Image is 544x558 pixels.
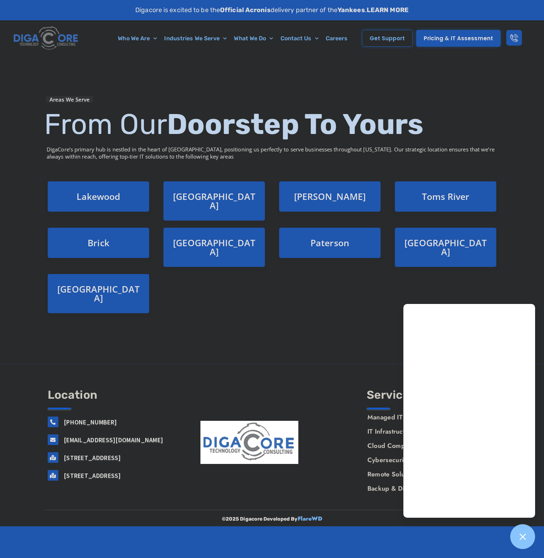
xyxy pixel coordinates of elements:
h4: Location [48,389,177,401]
h2: From Our [44,110,500,139]
img: digacore logo [200,421,298,464]
a: Get Support [362,30,413,47]
a: IT Infrastructure [360,424,496,439]
a: 2917 Penn Forest Blvd, Roanoke, VA 24018 [48,470,58,481]
img: Digacore logo 1 [12,24,80,53]
nav: Menu [360,410,496,496]
a: Cybersecurity [360,453,496,467]
a: Pricing & IT Assessment [416,30,501,47]
a: Brick [88,237,109,249]
a: [GEOGRAPHIC_DATA] [173,190,255,211]
h1: Areas We Serve [49,96,90,103]
a: Managed IT Services [360,410,496,424]
h4: Services [367,389,496,401]
a: Contact Us [277,30,322,47]
a: [PERSON_NAME] [294,190,366,202]
a: 732-646-5725 [48,417,58,427]
a: [STREET_ADDRESS] [64,454,121,462]
a: [STREET_ADDRESS] [64,471,121,480]
a: [GEOGRAPHIC_DATA] [404,237,487,258]
a: LEARN MORE [367,6,409,14]
a: [GEOGRAPHIC_DATA] [173,237,255,258]
a: Industries We Serve [161,30,230,47]
p: Digacore is excited to be the delivery partner of the . [135,5,409,15]
div: DigaCore’s primary hub is nestled in the heart of [GEOGRAPHIC_DATA], positioning us perfectly to ... [44,146,500,178]
a: support@digacore.com [48,434,58,445]
b: Doorstep To Yours [167,107,424,141]
p: ©2025 Digacore Developed By [44,514,500,525]
nav: Menu [109,30,356,47]
span: Pricing & IT Assessment [424,36,493,41]
a: Backup & Disaster Recovery [360,481,496,496]
a: 160 airport road, Suite 201, Lakewood, NJ, 08701 [48,452,58,463]
a: [EMAIL_ADDRESS][DOMAIN_NAME] [64,436,163,444]
a: [PHONE_NUMBER] [64,418,117,426]
iframe: Chatgenie Messenger [403,304,535,518]
strong: Yankees [338,6,365,14]
strong: Official Acronis [220,6,271,14]
a: [GEOGRAPHIC_DATA] [57,283,140,304]
a: Remote Solutions [360,467,496,481]
a: Toms River [422,190,470,202]
span: Get Support [370,36,405,41]
a: Paterson [310,237,349,249]
a: What We Do [230,30,277,47]
a: Lakewood [77,190,121,202]
a: Who We Are [114,30,161,47]
a: Careers [322,30,351,47]
a: Cloud Computing [360,439,496,453]
a: FlareWD [298,515,323,523]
